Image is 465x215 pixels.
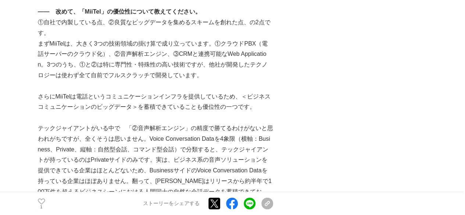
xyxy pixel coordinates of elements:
p: 1 [38,205,45,209]
p: まずMiiTelは、大きく3つの技術領域の掛け算で成り立っています。①クラウドPBX（電話サーバーのクラウド化）、②音声解析エンジン、③CRMと連携可能なWeb Application。3つのう... [38,39,273,81]
p: さらにMiiTelは電話というコミュニケーションインフラを提供しているため、＜ビジネスコミュニケーションのビッグデータ＞を蓄積できていることも優位性の一つです。 [38,92,273,113]
strong: ―― 改めて、「MiiTel」の優位性について教えてください。 [38,8,201,15]
p: ①自社で内製している点、②良質なビッグデータを集めるスキームを創れた点、の2点です。 [38,17,273,39]
p: ストーリーをシェアする [143,200,200,207]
